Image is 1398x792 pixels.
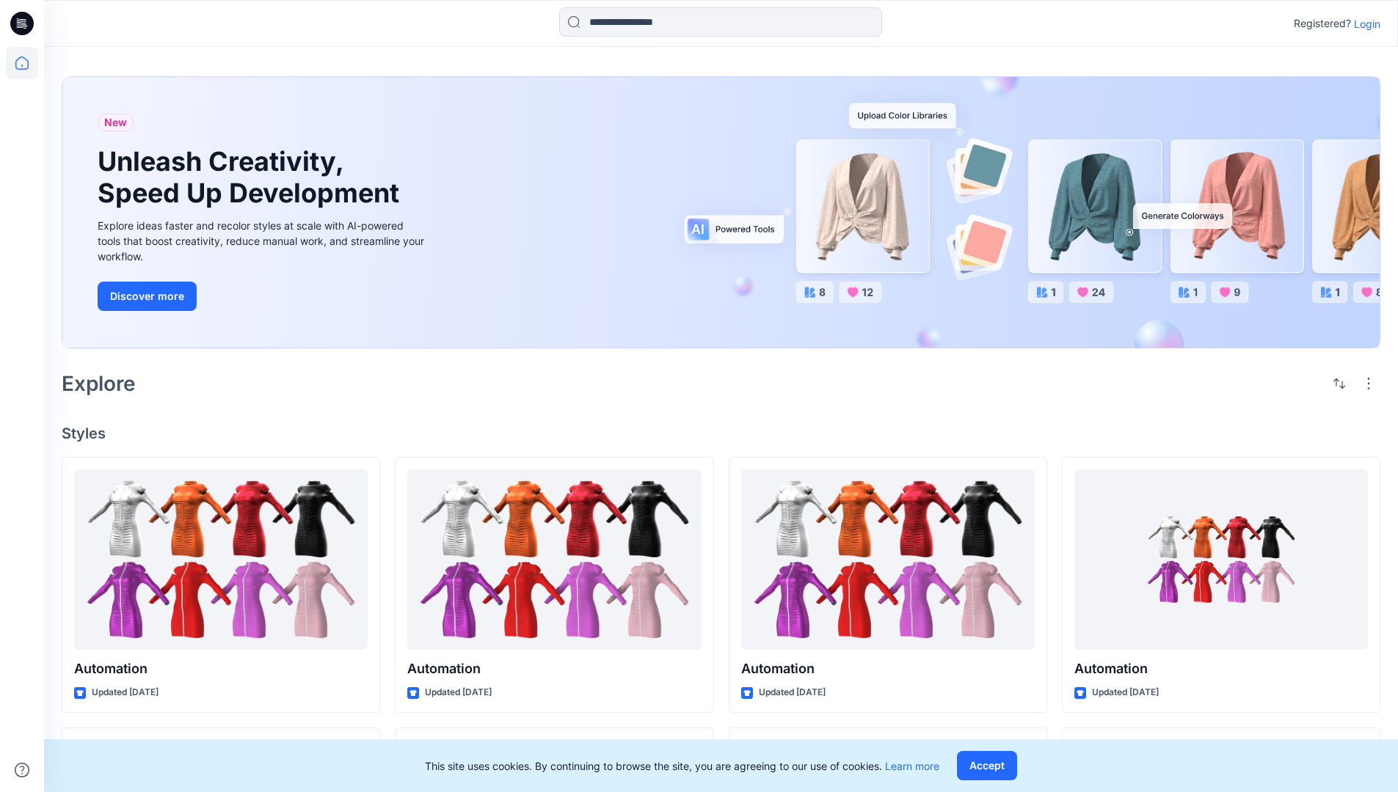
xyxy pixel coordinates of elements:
[74,469,368,650] a: Automation
[425,758,939,774] p: This site uses cookies. By continuing to browse the site, you are agreeing to our use of cookies.
[407,659,701,679] p: Automation
[425,685,492,700] p: Updated [DATE]
[104,114,127,131] span: New
[1294,15,1351,32] p: Registered?
[92,685,159,700] p: Updated [DATE]
[62,372,136,395] h2: Explore
[741,469,1035,650] a: Automation
[98,282,197,311] button: Discover more
[74,659,368,679] p: Automation
[741,659,1035,679] p: Automation
[1074,469,1368,650] a: Automation
[1354,16,1380,32] p: Login
[759,685,826,700] p: Updated [DATE]
[957,751,1017,780] button: Accept
[407,469,701,650] a: Automation
[1074,659,1368,679] p: Automation
[98,282,428,311] a: Discover more
[885,760,939,772] a: Learn more
[98,146,406,209] h1: Unleash Creativity, Speed Up Development
[62,425,1380,442] h4: Styles
[1092,685,1159,700] p: Updated [DATE]
[98,218,428,264] div: Explore ideas faster and recolor styles at scale with AI-powered tools that boost creativity, red...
